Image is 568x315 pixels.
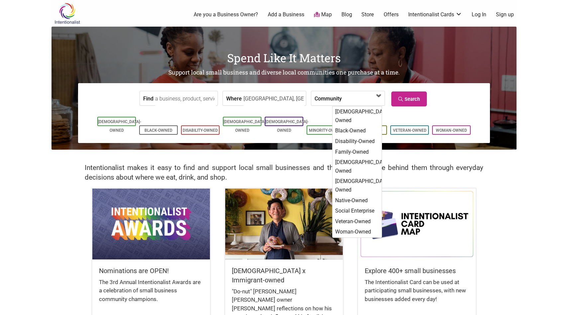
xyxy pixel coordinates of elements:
div: Black-Owned [333,125,381,136]
a: Minority-Owned [309,128,343,133]
img: Intentionalist [51,3,83,24]
div: The Intentionalist Card can be used at participating small businesses, with new businesses added ... [365,278,469,310]
div: Native-Owned [333,195,381,206]
a: Map [314,11,332,19]
h5: Nominations are OPEN! [99,266,203,275]
a: [DEMOGRAPHIC_DATA]-Owned [265,119,309,133]
a: Woman-Owned [436,128,467,133]
h5: [DEMOGRAPHIC_DATA] x Immigrant-owned [232,266,336,285]
div: Social Enterprise [333,206,381,216]
a: Search [391,91,427,106]
a: Disability-Owned [183,128,218,133]
img: Intentionalist Card Map [358,189,476,259]
a: Log In [472,11,486,18]
a: Are you a Business Owner? [194,11,258,18]
input: a business, product, service [155,91,216,106]
div: [DEMOGRAPHIC_DATA]-Owned [333,176,381,195]
input: neighborhood, city, state [243,91,304,106]
h2: Intentionalist makes it easy to find and support local small businesses and the diverse people be... [85,163,483,182]
div: The 3rd Annual Intentionalist Awards are a celebration of small business community champions. [99,278,203,310]
label: Community [315,91,342,105]
a: Sign up [496,11,514,18]
a: [DEMOGRAPHIC_DATA]-Owned [98,119,141,133]
img: King Donuts - Hong Chhuor [225,189,343,259]
h1: Spend Like It Matters [51,50,517,66]
label: Where [226,91,242,105]
div: [DEMOGRAPHIC_DATA]-Owned [333,106,381,125]
a: Black-Owned [144,128,172,133]
a: Offers [384,11,399,18]
a: Blog [341,11,352,18]
h2: Support local small business and diverse local communities one purchase at a time. [51,69,517,77]
a: Intentionalist Cards [408,11,462,18]
a: [DEMOGRAPHIC_DATA]-Owned [224,119,267,133]
label: Find [143,91,153,105]
a: Add a Business [268,11,304,18]
a: Veteran-Owned [393,128,426,133]
div: Disability-Owned [333,136,381,147]
h5: Explore 400+ small businesses [365,266,469,275]
img: Intentionalist Awards [92,189,210,259]
div: Veteran-Owned [333,216,381,227]
div: Family-Owned [333,147,381,157]
div: [DEMOGRAPHIC_DATA]-Owned [333,157,381,176]
div: Woman-Owned [333,227,381,237]
a: Store [361,11,374,18]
